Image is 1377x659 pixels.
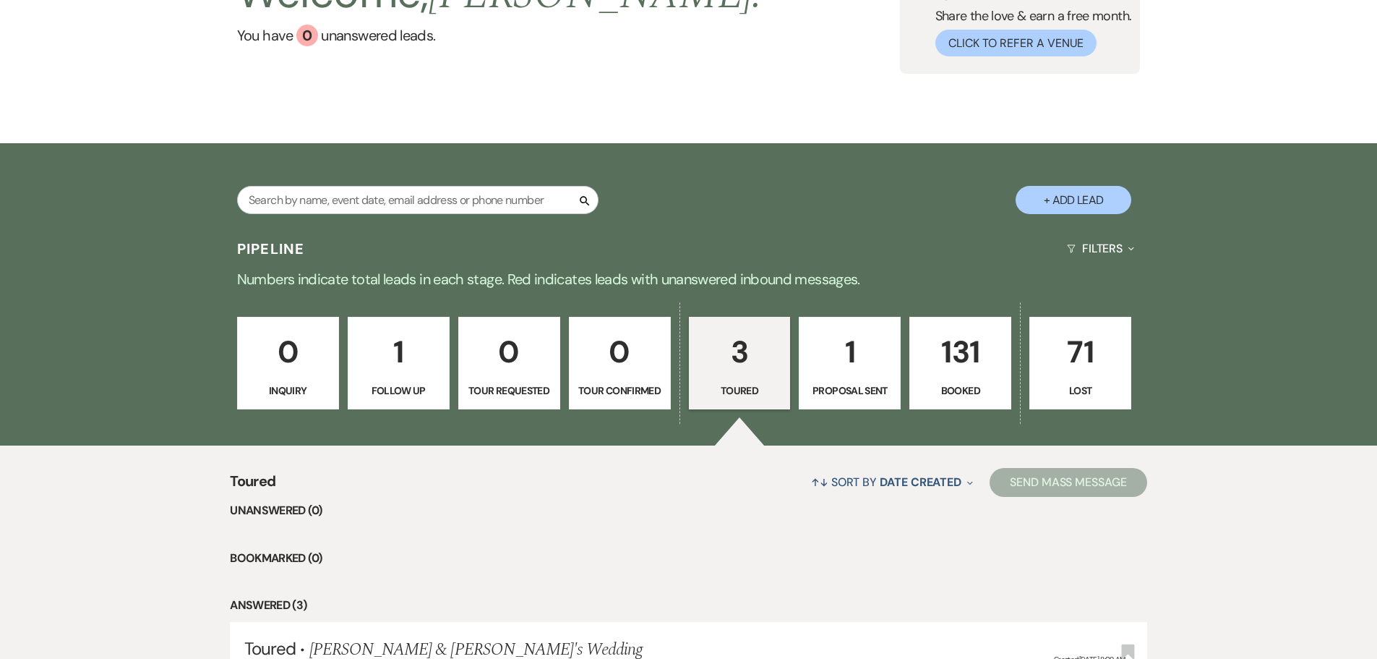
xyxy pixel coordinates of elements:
[698,328,781,376] p: 3
[569,317,671,409] a: 0Tour Confirmed
[805,463,979,501] button: Sort By Date Created
[909,317,1011,409] a: 131Booked
[237,317,339,409] a: 0Inquiry
[357,383,440,399] p: Follow Up
[237,239,305,259] h3: Pipeline
[1061,229,1140,268] button: Filters
[458,317,560,409] a: 0Tour Requested
[246,383,330,399] p: Inquiry
[689,317,791,409] a: 3Toured
[230,549,1147,568] li: Bookmarked (0)
[1039,383,1122,399] p: Lost
[1039,328,1122,376] p: 71
[578,328,661,376] p: 0
[698,383,781,399] p: Toured
[935,30,1097,56] button: Click to Refer a Venue
[237,186,599,214] input: Search by name, event date, email address or phone number
[246,328,330,376] p: 0
[357,328,440,376] p: 1
[230,596,1147,615] li: Answered (3)
[1029,317,1131,409] a: 71Lost
[237,25,763,46] a: You have 0 unanswered leads.
[919,328,1002,376] p: 131
[919,383,1002,399] p: Booked
[230,470,275,501] span: Toured
[468,328,551,376] p: 0
[230,501,1147,520] li: Unanswered (0)
[808,383,891,399] p: Proposal Sent
[811,475,828,490] span: ↑↓
[468,383,551,399] p: Tour Requested
[296,25,318,46] div: 0
[808,328,891,376] p: 1
[799,317,901,409] a: 1Proposal Sent
[348,317,450,409] a: 1Follow Up
[578,383,661,399] p: Tour Confirmed
[168,268,1209,291] p: Numbers indicate total leads in each stage. Red indicates leads with unanswered inbound messages.
[880,475,961,490] span: Date Created
[1016,186,1131,214] button: + Add Lead
[990,468,1147,497] button: Send Mass Message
